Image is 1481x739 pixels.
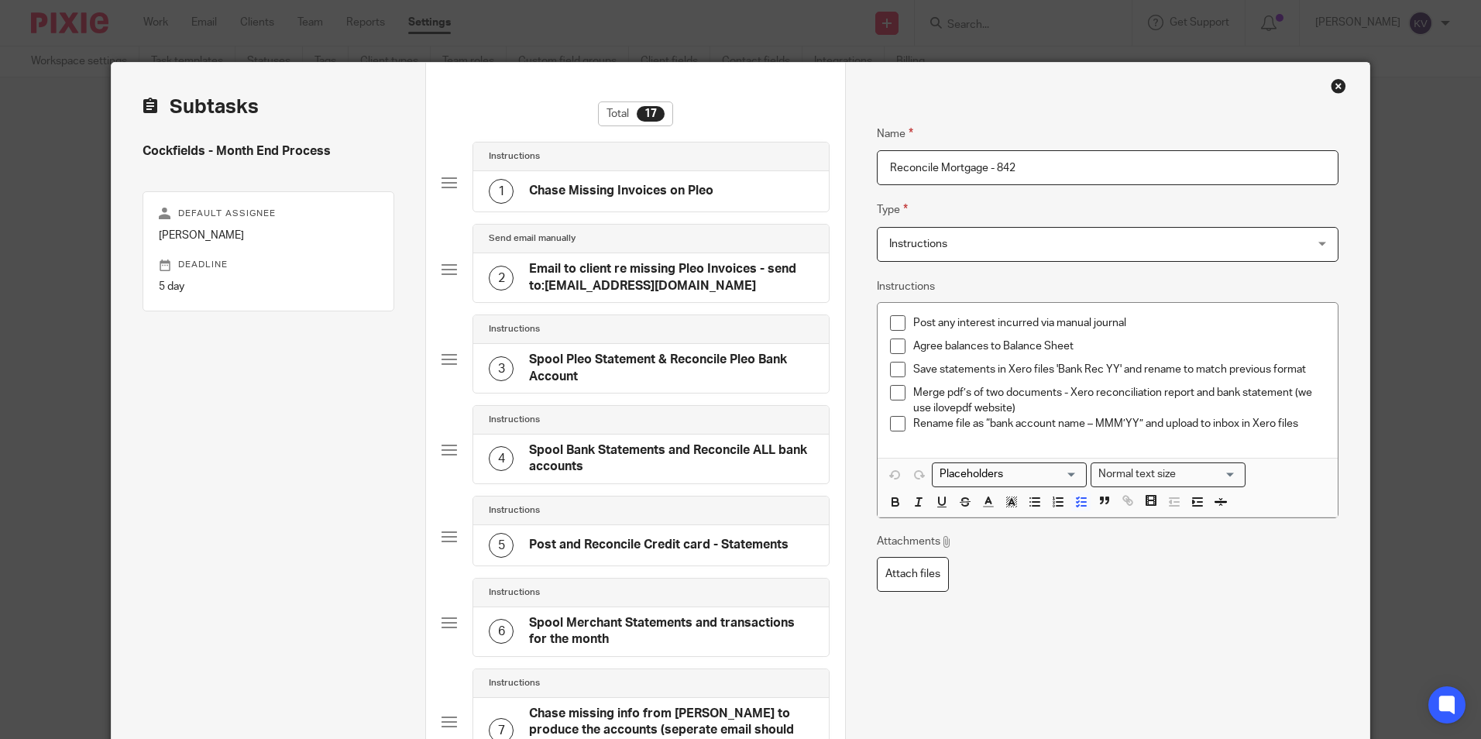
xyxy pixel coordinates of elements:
[143,143,394,160] h4: Cockfields - Month End Process
[143,94,259,120] h2: Subtasks
[489,619,514,644] div: 6
[529,442,813,476] h4: Spool Bank Statements and Reconcile ALL bank accounts
[1331,78,1346,94] div: Close this dialog window
[529,537,789,553] h4: Post and Reconcile Credit card - Statements
[877,534,952,549] p: Attachments
[913,315,1325,331] p: Post any interest incurred via manual journal
[489,677,540,689] h4: Instructions
[489,504,540,517] h4: Instructions
[877,125,913,143] label: Name
[877,279,935,294] label: Instructions
[932,462,1087,486] div: Placeholders
[489,586,540,599] h4: Instructions
[159,228,378,243] p: [PERSON_NAME]
[1094,466,1179,483] span: Normal text size
[489,232,576,245] h4: Send email manually
[489,266,514,290] div: 2
[1091,462,1246,486] div: Text styles
[159,208,378,220] p: Default assignee
[489,414,540,426] h4: Instructions
[489,179,514,204] div: 1
[529,261,813,294] h4: Email to client re missing Pleo Invoices - send to:[EMAIL_ADDRESS][DOMAIN_NAME]
[913,339,1325,354] p: Agree balances to Balance Sheet
[598,101,673,126] div: Total
[489,150,540,163] h4: Instructions
[877,201,908,218] label: Type
[913,385,1325,417] p: Merge pdf’s of two documents - Xero reconciliation report and bank statement (we use ilovepdf web...
[637,106,665,122] div: 17
[889,239,947,249] span: Instructions
[932,462,1087,486] div: Search for option
[913,416,1325,431] p: Rename file as “bank account name – MMM’YY” and upload to inbox in Xero files
[1091,462,1246,486] div: Search for option
[913,362,1325,377] p: Save statements in Xero files 'Bank Rec YY' and rename to match previous format
[529,352,813,385] h4: Spool Pleo Statement & Reconcile Pleo Bank Account
[1180,466,1236,483] input: Search for option
[529,615,813,648] h4: Spool Merchant Statements and transactions for the month
[489,323,540,335] h4: Instructions
[877,557,949,592] label: Attach files
[159,259,378,271] p: Deadline
[159,279,378,294] p: 5 day
[934,466,1077,483] input: Search for option
[489,356,514,381] div: 3
[489,446,514,471] div: 4
[489,533,514,558] div: 5
[529,183,713,199] h4: Chase Missing Invoices on Pleo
